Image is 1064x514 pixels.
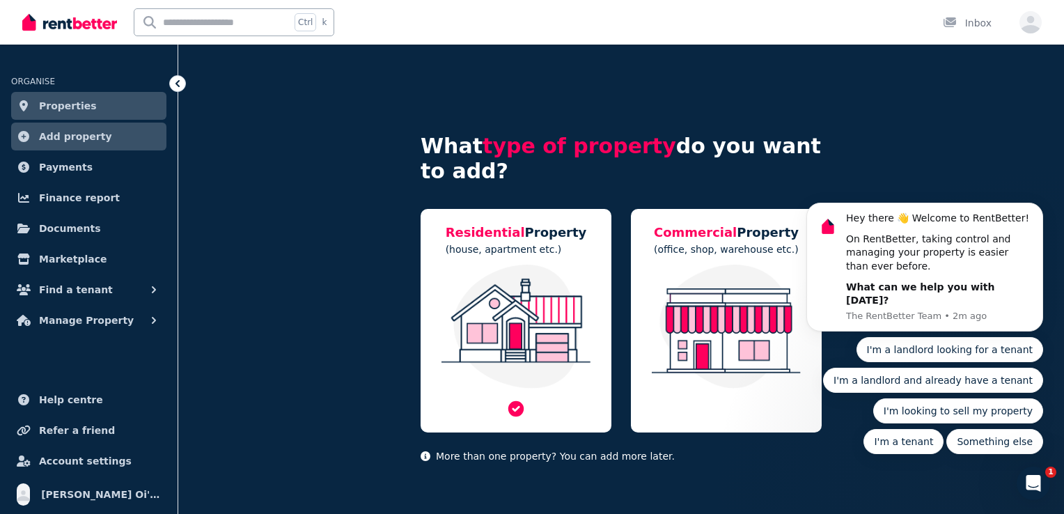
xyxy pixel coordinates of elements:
[28,29,109,47] img: logo
[189,22,217,50] img: Profile image for Rochelle
[29,237,113,252] span: Search for help
[39,251,107,267] span: Marketplace
[163,22,191,50] img: Profile image for Earl
[421,134,822,184] h4: What do you want to add?
[31,421,62,430] span: Home
[11,92,166,120] a: Properties
[39,159,93,176] span: Payments
[645,265,808,389] img: Commercial Property
[39,281,113,298] span: Find a tenant
[11,245,166,273] a: Marketplace
[29,321,233,336] div: Lease Agreement
[39,220,101,237] span: Documents
[39,312,134,329] span: Manage Property
[93,386,185,442] button: Messages
[186,386,279,442] button: Help
[11,276,166,304] button: Find a tenant
[28,99,251,123] p: Hi Kuan 👋
[39,98,97,114] span: Properties
[435,265,597,389] img: Residential Property
[240,22,265,47] div: Close
[20,316,258,341] div: Lease Agreement
[29,270,233,284] div: Rental Payments - How They Work
[11,184,166,212] a: Finance report
[11,306,166,334] button: Manage Property
[11,123,166,150] a: Add property
[29,176,233,191] div: Send us a message
[11,77,55,86] span: ORGANISE
[29,347,233,361] div: Creating and Managing Your Ad
[11,416,166,444] a: Refer a friend
[20,341,258,367] div: Creating and Managing Your Ad
[785,81,1064,476] iframe: Intercom notifications message
[1017,467,1050,500] iframe: Intercom live chat
[39,453,132,469] span: Account settings
[22,12,117,33] img: RentBetter
[322,17,327,28] span: k
[295,13,316,31] span: Ctrl
[20,264,258,290] div: Rental Payments - How They Work
[654,225,737,240] span: Commercial
[11,153,166,181] a: Payments
[41,486,161,503] span: [PERSON_NAME] Oi'[PERSON_NAME]
[654,242,799,256] p: (office, shop, warehouse etc.)
[116,421,164,430] span: Messages
[39,189,120,206] span: Finance report
[446,242,587,256] p: (house, apartment etc.)
[39,422,115,439] span: Refer a friend
[20,290,258,316] div: How much does it cost?
[1045,467,1056,478] span: 1
[446,225,525,240] span: Residential
[11,215,166,242] a: Documents
[421,449,822,463] p: More than one property? You can add more later.
[29,295,233,310] div: How much does it cost?
[11,386,166,414] a: Help centre
[39,391,103,408] span: Help centre
[943,16,992,30] div: Inbox
[39,128,112,145] span: Add property
[654,223,799,242] h5: Property
[221,421,243,430] span: Help
[20,231,258,258] button: Search for help
[28,123,251,146] p: How can we help?
[11,447,166,475] a: Account settings
[29,191,233,205] div: We'll be back online [DATE]
[14,164,265,217] div: Send us a messageWe'll be back online [DATE]
[446,223,587,242] h5: Property
[483,134,676,158] span: type of property
[136,22,164,50] img: Profile image for Jeremy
